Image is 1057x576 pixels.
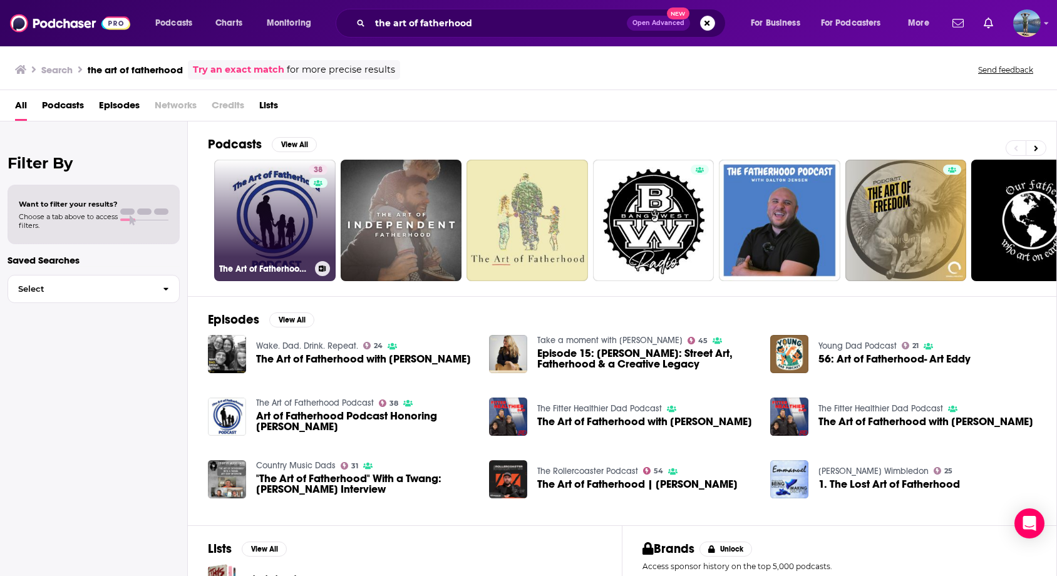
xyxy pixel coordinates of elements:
span: for more precise results [287,63,395,77]
a: All [15,95,27,121]
a: 38 [379,399,399,407]
img: The Art of Fatherhood with Art Eddy [208,335,246,373]
span: Charts [215,14,242,32]
span: The Art of Fatherhood with [PERSON_NAME] [537,416,752,427]
a: Lists [259,95,278,121]
span: 1. The Lost Art of Fatherhood [818,479,960,490]
img: 1. The Lost Art of Fatherhood [770,460,808,498]
span: The Art of Fatherhood | [PERSON_NAME] [537,479,738,490]
span: New [667,8,689,19]
a: Country Music Dads [256,460,336,471]
span: "The Art of Fatherhood" With a Twang: [PERSON_NAME] Interview [256,473,474,495]
img: 56: Art of Fatherhood- Art Eddy [770,335,808,373]
span: Credits [212,95,244,121]
img: Art of Fatherhood Podcast Honoring Brian McKenna [208,398,246,436]
span: More [908,14,929,32]
img: The Art of Fatherhood with Art Eddy [770,398,808,436]
span: The Art of Fatherhood with [PERSON_NAME] [256,354,471,364]
a: Charts [207,13,250,33]
a: The Fitter Healthier Dad Podcast [537,403,662,414]
a: Take a moment with Holzweiler [537,335,683,346]
a: PodcastsView All [208,136,317,152]
span: Monitoring [267,14,311,32]
a: 21 [902,342,919,349]
span: Episode 15: [PERSON_NAME]: Street Art, Fatherhood & a Creative Legacy [537,348,755,369]
img: Episode 15: Martin Whatson: Street Art, Fatherhood & a Creative Legacy [489,335,527,373]
span: 38 [314,164,322,177]
span: 31 [351,463,358,469]
span: Choose a tab above to access filters. [19,212,118,230]
a: The Art of Fatherhood Podcast [256,398,374,408]
span: 24 [374,343,383,349]
button: View All [242,542,287,557]
a: 31 [341,462,359,470]
a: 24 [363,342,383,349]
button: Open AdvancedNew [627,16,690,31]
img: The Art of Fatherhood with Art Eddy [489,398,527,436]
h2: Episodes [208,312,259,327]
img: User Profile [1013,9,1041,37]
span: 25 [944,468,952,474]
span: 56: Art of Fatherhood- Art Eddy [818,354,971,364]
p: Saved Searches [8,254,180,266]
button: Unlock [699,542,753,557]
span: Select [8,285,153,293]
h3: The Art of Fatherhood Podcast [219,264,310,274]
span: 21 [912,343,919,349]
h3: Search [41,64,73,76]
a: 45 [688,337,708,344]
a: The Art of Fatherhood with Art Eddy [256,354,471,364]
div: Search podcasts, credits, & more... [348,9,738,38]
button: View All [272,137,317,152]
a: Episodes [99,95,140,121]
p: Access sponsor history on the top 5,000 podcasts. [642,562,1036,571]
span: 54 [654,468,663,474]
h2: Brands [642,541,694,557]
img: The Art of Fatherhood | Rio Osorio [489,460,527,498]
a: ListsView All [208,541,287,557]
button: View All [269,312,314,327]
span: Logged in as matt44812 [1013,9,1041,37]
h2: Lists [208,541,232,557]
a: Show notifications dropdown [979,13,998,34]
a: Show notifications dropdown [947,13,969,34]
a: The Art of Fatherhood with Art Eddy [818,416,1033,427]
span: For Podcasters [821,14,881,32]
a: Podcasts [42,95,84,121]
span: Networks [155,95,197,121]
a: The Rollercoaster Podcast [537,466,638,476]
span: The Art of Fatherhood with [PERSON_NAME] [818,416,1033,427]
img: "The Art of Fatherhood" With a Twang: Art Eddy Interview [208,460,246,498]
a: EpisodesView All [208,312,314,327]
a: Art of Fatherhood Podcast Honoring Brian McKenna [256,411,474,432]
span: Open Advanced [632,20,684,26]
a: Emmanuel Church Wimbledon [818,466,929,476]
a: 38 [309,165,327,175]
a: 38The Art of Fatherhood Podcast [214,160,336,281]
a: The Art of Fatherhood with Art Eddy [537,416,752,427]
span: Want to filter your results? [19,200,118,208]
button: Show profile menu [1013,9,1041,37]
a: Episode 15: Martin Whatson: Street Art, Fatherhood & a Creative Legacy [537,348,755,369]
button: open menu [742,13,816,33]
span: Podcasts [155,14,192,32]
img: Podchaser - Follow, Share and Rate Podcasts [10,11,130,35]
h2: Filter By [8,154,180,172]
h2: Podcasts [208,136,262,152]
button: open menu [258,13,327,33]
a: Young Dad Podcast [818,341,897,351]
button: Select [8,275,180,303]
